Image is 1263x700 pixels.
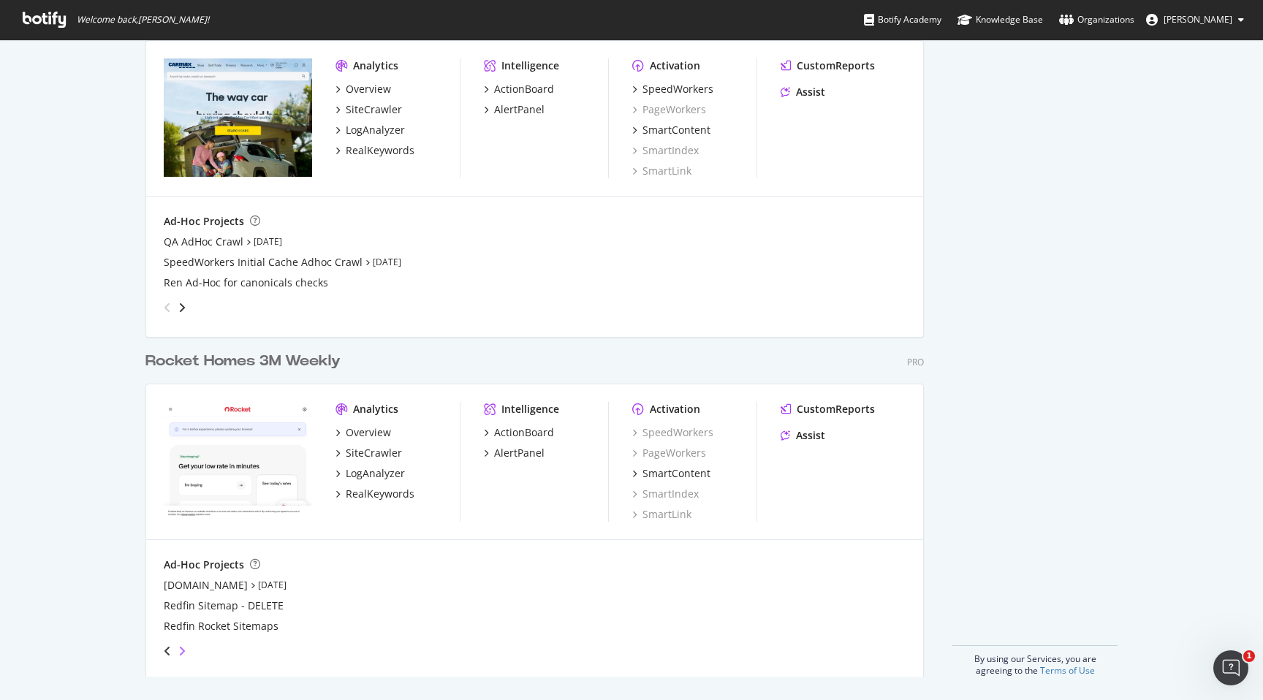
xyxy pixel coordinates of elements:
[650,402,700,416] div: Activation
[164,255,363,270] a: SpeedWorkers Initial Cache Adhoc Crawl
[373,256,401,268] a: [DATE]
[164,598,284,613] a: Redfin Sitemap - DELETE
[642,123,710,137] div: SmartContent
[177,300,187,315] div: angle-right
[254,235,282,248] a: [DATE]
[781,428,825,443] a: Assist
[1164,13,1232,26] span: Michael Tandoh
[501,402,559,416] div: Intelligence
[1243,650,1255,662] span: 1
[952,645,1118,677] div: By using our Services, you are agreeing to the
[781,58,875,73] a: CustomReports
[796,428,825,443] div: Assist
[484,446,545,460] a: AlertPanel
[781,85,825,99] a: Assist
[335,466,405,481] a: LogAnalyzer
[796,85,825,99] div: Assist
[158,639,177,663] div: angle-left
[258,579,287,591] a: [DATE]
[346,82,391,96] div: Overview
[632,425,713,440] a: SpeedWorkers
[781,402,875,416] a: CustomReports
[164,214,244,229] div: Ad-Hoc Projects
[1213,650,1248,685] iframe: Intercom live chat
[346,425,391,440] div: Overview
[1059,12,1134,27] div: Organizations
[632,102,706,117] a: PageWorkers
[632,507,691,522] a: SmartLink
[632,82,713,96] a: SpeedWorkers
[335,82,391,96] a: Overview
[335,102,402,117] a: SiteCrawler
[797,58,875,73] div: CustomReports
[164,402,312,520] img: www.rocket.com
[77,14,209,26] span: Welcome back, [PERSON_NAME] !
[494,102,545,117] div: AlertPanel
[494,425,554,440] div: ActionBoard
[346,123,405,137] div: LogAnalyzer
[907,356,924,368] div: Pro
[145,351,346,372] a: Rocket Homes 3M Weekly
[346,143,414,158] div: RealKeywords
[1134,8,1256,31] button: [PERSON_NAME]
[632,143,699,158] a: SmartIndex
[164,275,328,290] a: Ren Ad-Hoc for canonicals checks
[797,402,875,416] div: CustomReports
[632,164,691,178] a: SmartLink
[164,578,248,593] a: [DOMAIN_NAME]
[335,123,405,137] a: LogAnalyzer
[484,425,554,440] a: ActionBoard
[346,102,402,117] div: SiteCrawler
[353,58,398,73] div: Analytics
[632,487,699,501] a: SmartIndex
[484,82,554,96] a: ActionBoard
[353,402,398,416] div: Analytics
[177,644,187,658] div: angle-right
[494,446,545,460] div: AlertPanel
[335,487,414,501] a: RealKeywords
[335,446,402,460] a: SiteCrawler
[864,12,941,27] div: Botify Academy
[164,235,243,249] a: QA AdHoc Crawl
[632,446,706,460] a: PageWorkers
[1040,664,1095,677] a: Terms of Use
[164,558,244,572] div: Ad-Hoc Projects
[164,619,278,634] a: Redfin Rocket Sitemaps
[158,296,177,319] div: angle-left
[501,58,559,73] div: Intelligence
[164,58,312,177] img: carmax.com
[642,82,713,96] div: SpeedWorkers
[632,466,710,481] a: SmartContent
[650,58,700,73] div: Activation
[346,446,402,460] div: SiteCrawler
[335,425,391,440] a: Overview
[335,143,414,158] a: RealKeywords
[484,102,545,117] a: AlertPanel
[145,351,341,372] div: Rocket Homes 3M Weekly
[632,123,710,137] a: SmartContent
[346,466,405,481] div: LogAnalyzer
[494,82,554,96] div: ActionBoard
[957,12,1043,27] div: Knowledge Base
[642,466,710,481] div: SmartContent
[346,487,414,501] div: RealKeywords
